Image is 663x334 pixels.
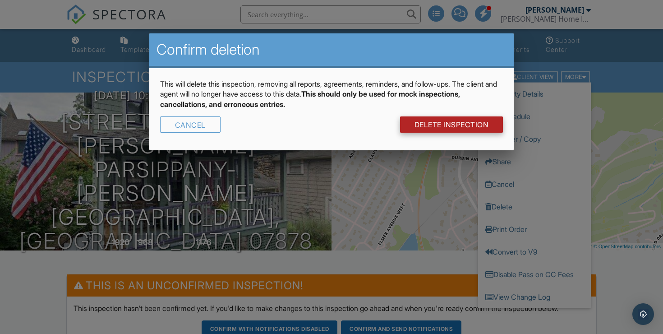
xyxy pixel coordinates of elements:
p: This will delete this inspection, removing all reports, agreements, reminders, and follow-ups. Th... [160,79,503,109]
div: Open Intercom Messenger [632,303,654,325]
h2: Confirm deletion [157,41,507,59]
a: DELETE Inspection [400,116,503,133]
strong: This should only be used for mock inspections, cancellations, and erroneous entries. [160,89,460,108]
div: Cancel [160,116,221,133]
